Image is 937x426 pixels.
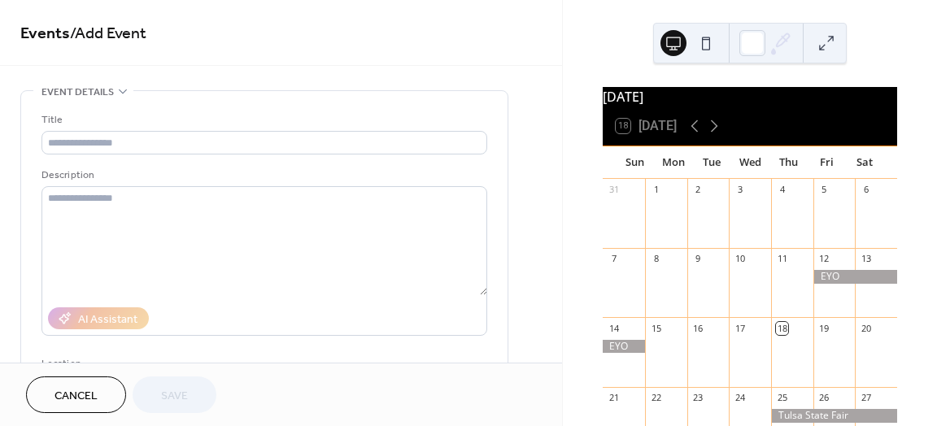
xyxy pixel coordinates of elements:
div: Mon [654,146,692,179]
div: 4 [776,184,788,196]
div: 7 [608,253,620,265]
button: Cancel [26,376,126,413]
div: 26 [818,392,830,404]
div: Tue [692,146,730,179]
div: EYO [813,270,897,284]
div: Tulsa State Fair [771,409,897,423]
div: 31 [608,184,620,196]
span: / Add Event [70,18,146,50]
div: Thu [769,146,808,179]
div: 3 [734,184,746,196]
div: [DATE] [603,87,897,106]
div: 8 [650,253,662,265]
div: Fri [808,146,846,179]
div: Sun [616,146,654,179]
span: Event details [41,84,114,101]
div: 5 [818,184,830,196]
div: 13 [860,253,872,265]
div: Location [41,355,484,372]
div: 19 [818,322,830,334]
div: 6 [860,184,872,196]
div: Title [41,111,484,128]
div: 11 [776,253,788,265]
div: Description [41,167,484,184]
div: Wed [731,146,769,179]
div: 25 [776,392,788,404]
div: Sat [846,146,884,179]
div: 24 [734,392,746,404]
a: Events [20,18,70,50]
div: 18 [776,322,788,334]
div: EYO [603,340,645,354]
div: 20 [860,322,872,334]
div: 22 [650,392,662,404]
div: 2 [692,184,704,196]
div: 16 [692,322,704,334]
div: 12 [818,253,830,265]
div: 21 [608,392,620,404]
div: 14 [608,322,620,334]
div: 17 [734,322,746,334]
div: 23 [692,392,704,404]
div: 10 [734,253,746,265]
span: Cancel [54,388,98,405]
div: 1 [650,184,662,196]
div: 9 [692,253,704,265]
div: 15 [650,322,662,334]
div: 27 [860,392,872,404]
